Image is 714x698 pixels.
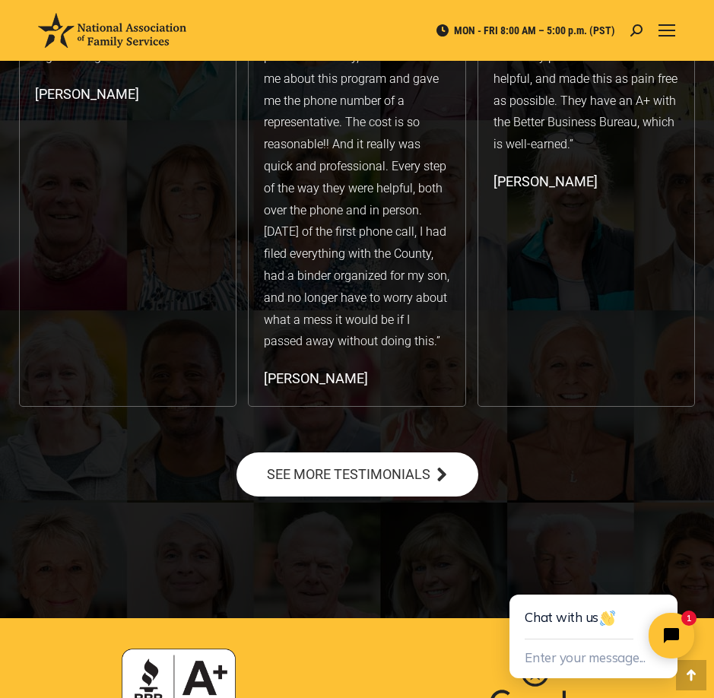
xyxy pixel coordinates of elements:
[267,468,430,481] span: SEE MORE TESTIMONIALS
[493,171,598,192] div: [PERSON_NAME]
[35,84,139,104] div: [PERSON_NAME]
[38,13,186,48] img: National Association of Family Services
[435,24,615,37] span: MON - FRI 8:00 AM – 5:00 p.m. (PST)
[658,21,676,40] a: Mobile menu icon
[475,546,714,698] iframe: Tidio Chat
[236,452,478,497] a: SEE MORE TESTIMONIALS
[264,368,368,389] div: [PERSON_NAME]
